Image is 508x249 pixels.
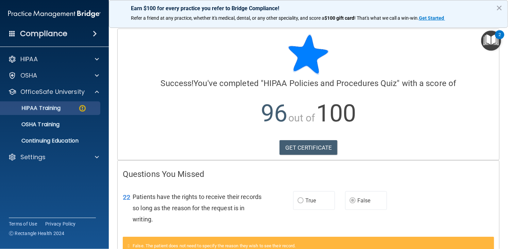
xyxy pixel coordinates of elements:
strong: Get Started [419,15,444,21]
p: OfficeSafe University [20,88,85,96]
div: 2 [498,35,501,44]
a: Terms of Use [9,220,37,227]
button: Close [496,2,503,13]
p: HIPAA Training [4,105,61,112]
span: ! That's what we call a win-win. [354,15,419,21]
p: Continuing Education [4,137,97,144]
h4: Compliance [20,29,67,38]
span: Patients have the rights to receive their records so long as the reason for the request is in wri... [133,193,261,223]
span: HIPAA Policies and Procedures Quiz [264,79,397,88]
span: 22 [123,193,130,201]
a: Privacy Policy [45,220,76,227]
button: Open Resource Center, 2 new notifications [481,31,501,51]
img: warning-circle.0cc9ac19.png [78,104,87,113]
strong: $100 gift card [324,15,354,21]
a: OfficeSafe University [8,88,99,96]
a: Settings [8,153,99,161]
span: Refer a friend at any practice, whether it's medical, dental, or any other speciality, and score a [131,15,324,21]
a: OSHA [8,71,99,80]
p: Earn $100 for every practice you refer to Bridge Compliance! [131,5,486,12]
span: 100 [316,99,356,127]
p: HIPAA [20,55,38,63]
p: Settings [20,153,46,161]
a: HIPAA [8,55,99,63]
span: 96 [261,99,287,127]
span: out of [288,112,315,124]
a: GET CERTIFICATE [280,140,338,155]
span: Success! [161,79,194,88]
h4: Questions You Missed [123,170,494,179]
span: True [305,197,316,204]
img: PMB logo [8,7,101,21]
p: OSHA Training [4,121,60,128]
p: OSHA [20,71,37,80]
span: False. The patient does not need to specify the reason they wish to see their record. [133,243,296,248]
span: False [357,197,371,204]
input: True [298,198,304,203]
h4: You've completed " " with a score of [123,79,494,88]
span: Ⓒ Rectangle Health 2024 [9,230,65,237]
a: Get Started [419,15,445,21]
img: blue-star-rounded.9d042014.png [288,34,329,75]
input: False [350,198,356,203]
